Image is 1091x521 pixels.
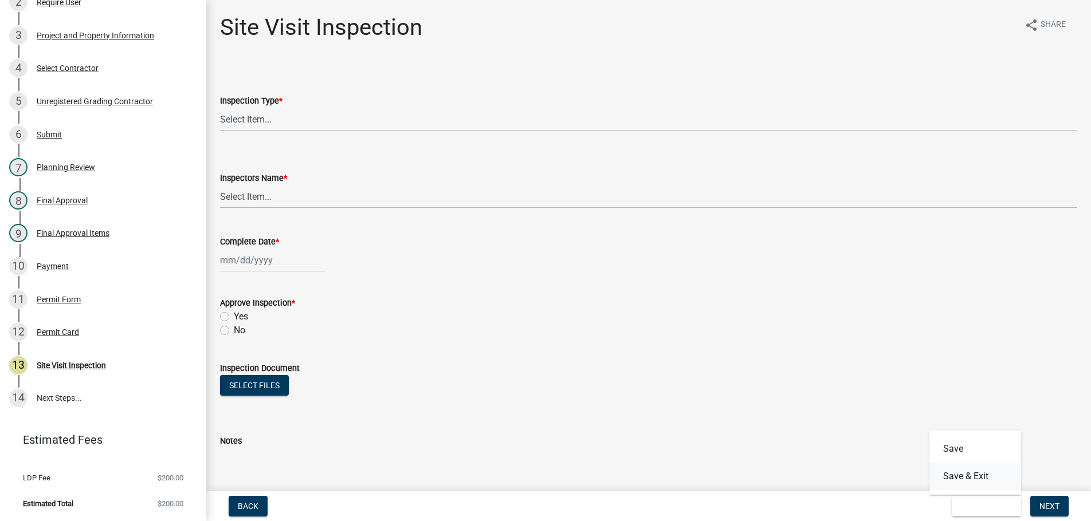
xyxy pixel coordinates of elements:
[37,31,154,40] div: Project and Property Information
[220,248,325,272] input: mm/dd/yyyy
[37,64,99,72] div: Select Contractor
[220,299,295,307] label: Approve Inspection
[9,26,28,45] div: 3
[37,196,88,204] div: Final Approval
[9,257,28,275] div: 10
[9,428,188,451] a: Estimated Fees
[9,191,28,210] div: 8
[1039,502,1059,511] span: Next
[234,323,245,337] label: No
[158,500,183,507] span: $200.00
[37,328,79,336] div: Permit Card
[929,435,1021,463] button: Save
[9,323,28,341] div: 12
[220,97,282,105] label: Inspection Type
[1015,14,1075,36] button: shareShare
[220,175,287,183] label: Inspectors Name
[9,125,28,144] div: 6
[9,59,28,77] div: 4
[229,496,268,516] button: Back
[37,361,106,369] div: Site Visit Inspection
[9,158,28,176] div: 7
[37,262,69,270] div: Payment
[234,310,248,323] label: Yes
[9,224,28,242] div: 9
[238,502,258,511] span: Back
[220,365,300,373] label: Inspection Document
[23,500,73,507] span: Estimated Total
[37,229,109,237] div: Final Approval Items
[220,14,422,41] h1: Site Visit Inspection
[9,92,28,110] div: 5
[1025,18,1038,32] i: share
[1041,18,1066,32] span: Share
[929,463,1021,490] button: Save & Exit
[1030,496,1069,516] button: Next
[37,295,81,303] div: Permit Form
[9,356,28,374] div: 13
[9,290,28,309] div: 11
[9,389,28,407] div: 14
[220,437,242,445] label: Notes
[37,97,153,105] div: Unregistered Grading Contractor
[37,163,95,171] div: Planning Review
[220,375,289,396] button: Select files
[23,474,50,481] span: LDP Fee
[37,131,62,139] div: Submit
[929,431,1021,495] div: Save & Exit
[952,496,1021,516] button: Save & Exit
[961,502,1005,511] span: Save & Exit
[220,238,279,246] label: Complete Date
[158,474,183,481] span: $200.00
